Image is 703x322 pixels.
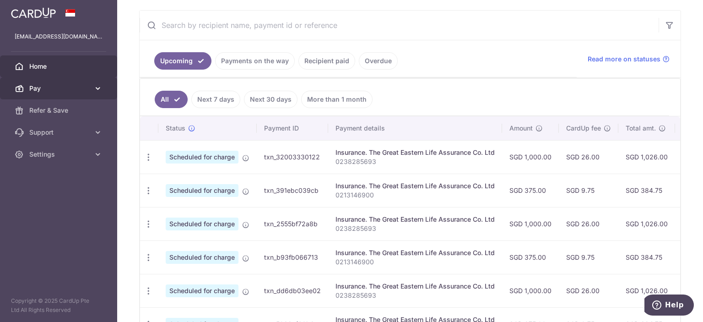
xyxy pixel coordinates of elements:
span: Scheduled for charge [166,251,238,264]
a: Next 30 days [244,91,297,108]
span: Home [29,62,90,71]
p: 0213146900 [335,191,495,200]
span: Scheduled for charge [166,184,238,197]
span: Read more on statuses [588,55,660,64]
iframe: Opens a widget where you can find more information [644,295,694,317]
div: Insurance. The Great Eastern Life Assurance Co. Ltd [335,282,495,291]
td: txn_32003330122 [257,140,328,174]
td: SGD 1,000.00 [502,140,559,174]
p: 0238285693 [335,157,495,166]
a: Read more on statuses [588,55,670,64]
td: txn_391ebc039cb [257,174,328,207]
td: txn_2555bf72a8b [257,207,328,240]
td: SGD 1,026.00 [618,274,675,307]
span: Status [166,124,185,133]
img: CardUp [11,7,56,18]
td: SGD 26.00 [559,207,618,240]
a: All [155,91,188,108]
td: SGD 26.00 [559,140,618,174]
p: [EMAIL_ADDRESS][DOMAIN_NAME] [15,32,103,41]
td: SGD 384.75 [618,174,675,207]
span: Pay [29,84,90,93]
th: Payment details [328,116,502,140]
div: Insurance. The Great Eastern Life Assurance Co. Ltd [335,148,495,157]
input: Search by recipient name, payment id or reference [140,11,659,40]
span: Total amt. [626,124,656,133]
span: Refer & Save [29,106,90,115]
td: txn_dd6db03ee02 [257,274,328,307]
div: Insurance. The Great Eastern Life Assurance Co. Ltd [335,248,495,257]
td: SGD 1,000.00 [502,207,559,240]
td: SGD 384.75 [618,240,675,274]
a: More than 1 month [301,91,373,108]
p: 0213146900 [335,257,495,267]
a: Payments on the way [215,52,295,70]
a: Upcoming [154,52,211,70]
th: Payment ID [257,116,328,140]
p: 0238285693 [335,291,495,300]
a: Overdue [359,52,398,70]
td: SGD 1,026.00 [618,207,675,240]
td: SGD 1,026.00 [618,140,675,174]
span: Scheduled for charge [166,218,238,230]
td: SGD 375.00 [502,240,559,274]
td: SGD 26.00 [559,274,618,307]
span: CardUp fee [566,124,601,133]
td: SGD 9.75 [559,240,618,274]
td: SGD 9.75 [559,174,618,207]
p: 0238285693 [335,224,495,233]
span: Support [29,128,90,137]
a: Recipient paid [298,52,355,70]
td: SGD 375.00 [502,174,559,207]
span: Settings [29,150,90,159]
span: Scheduled for charge [166,151,238,164]
td: SGD 1,000.00 [502,274,559,307]
a: Next 7 days [191,91,240,108]
div: Insurance. The Great Eastern Life Assurance Co. Ltd [335,181,495,191]
div: Insurance. The Great Eastern Life Assurance Co. Ltd [335,215,495,224]
td: txn_b93fb066713 [257,240,328,274]
span: Scheduled for charge [166,284,238,297]
span: Amount [509,124,533,133]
